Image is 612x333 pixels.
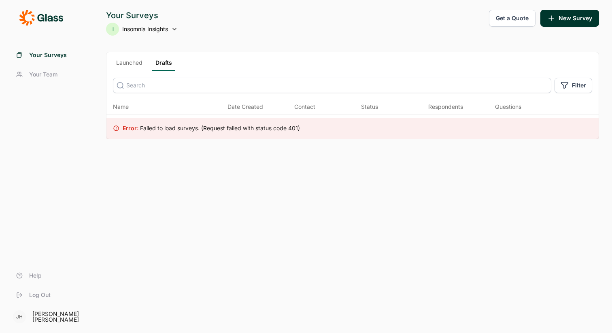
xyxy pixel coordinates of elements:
[361,103,378,111] div: Status
[122,25,168,33] span: Insomnia Insights
[106,10,178,21] div: Your Surveys
[106,23,119,36] div: II
[489,10,535,27] button: Get a Quote
[29,70,57,78] span: Your Team
[32,311,83,322] div: [PERSON_NAME] [PERSON_NAME]
[572,81,586,89] span: Filter
[123,125,138,132] span: Error:
[540,10,599,27] button: New Survey
[13,310,26,323] div: JH
[428,103,463,111] div: Respondents
[29,271,42,280] span: Help
[29,51,67,59] span: Your Surveys
[495,103,521,111] div: Questions
[294,103,315,111] div: Contact
[113,59,146,71] a: Launched
[29,291,51,299] span: Log Out
[123,124,300,132] p: Failed to load surveys. (Request failed with status code 401)
[555,78,592,93] button: Filter
[227,103,263,111] span: Date Created
[152,59,175,71] a: Drafts
[113,103,129,111] span: Name
[113,78,551,93] input: Search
